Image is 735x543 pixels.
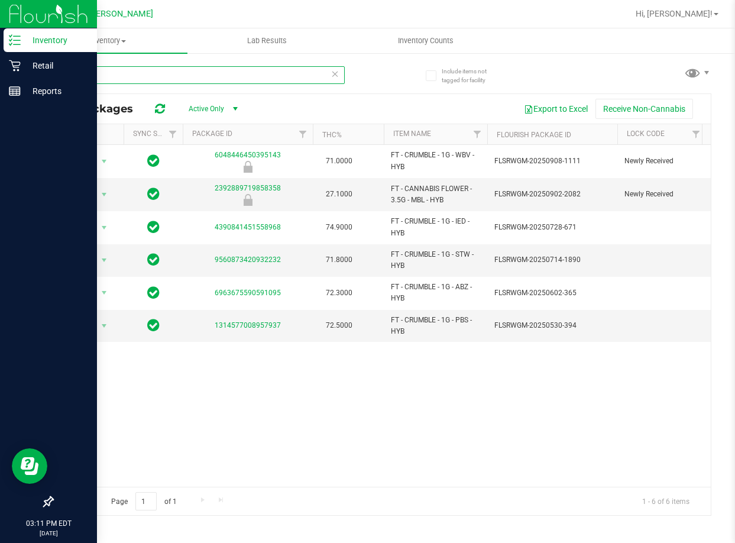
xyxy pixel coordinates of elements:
span: [PERSON_NAME] [88,9,153,19]
iframe: Resource center [12,448,47,484]
a: 6963675590591095 [215,289,281,297]
span: FT - CRUMBLE - 1G - ABZ - HYB [391,282,480,304]
span: FLSRWGM-20250602-365 [494,287,610,299]
span: select [97,186,112,203]
a: Lab Results [187,28,347,53]
span: select [97,318,112,334]
input: 1 [135,492,157,510]
input: Search Package ID, Item Name, SKU, Lot or Part Number... [52,66,345,84]
span: select [97,252,112,269]
button: Receive Non-Cannabis [595,99,693,119]
p: Reports [21,84,92,98]
span: 74.9000 [320,219,358,236]
span: In Sync [147,153,160,169]
span: Inventory Counts [382,35,470,46]
a: Lock Code [627,130,665,138]
span: select [97,219,112,236]
a: Inventory [28,28,187,53]
a: Sync Status [133,130,179,138]
inline-svg: Reports [9,85,21,97]
inline-svg: Inventory [9,34,21,46]
p: Inventory [21,33,92,47]
p: Retail [21,59,92,73]
span: In Sync [147,317,160,334]
span: FLSRWGM-20250714-1890 [494,254,610,266]
span: FLSRWGM-20250908-1111 [494,156,610,167]
a: Inventory Counts [347,28,506,53]
p: [DATE] [5,529,92,538]
span: Hi, [PERSON_NAME]! [636,9,713,18]
a: Filter [163,124,183,144]
span: Clear [331,66,339,82]
span: FT - CRUMBLE - 1G - STW - HYB [391,249,480,271]
span: 71.8000 [320,251,358,269]
span: Page of 1 [101,492,186,510]
span: 71.0000 [320,153,358,170]
span: FLSRWGM-20250530-394 [494,320,610,331]
span: FT - CRUMBLE - 1G - PBS - HYB [391,315,480,337]
span: FLSRWGM-20250728-671 [494,222,610,233]
span: 72.5000 [320,317,358,334]
span: Lab Results [231,35,303,46]
a: THC% [322,131,342,139]
div: Newly Received [181,161,315,173]
span: Include items not tagged for facility [442,67,501,85]
span: select [97,285,112,301]
span: Newly Received [624,156,699,167]
a: 2392889719858358 [215,184,281,192]
span: In Sync [147,186,160,202]
a: Filter [293,124,313,144]
a: 6048446450395143 [215,151,281,159]
span: In Sync [147,251,160,268]
span: FT - CRUMBLE - 1G - WBV - HYB [391,150,480,172]
span: 72.3000 [320,285,358,302]
a: Filter [468,124,487,144]
span: All Packages [61,102,145,115]
a: Filter [687,124,706,144]
inline-svg: Retail [9,60,21,72]
span: In Sync [147,285,160,301]
a: Package ID [192,130,232,138]
span: select [97,153,112,170]
a: Flourish Package ID [497,131,571,139]
p: 03:11 PM EDT [5,518,92,529]
a: 1314577008957937 [215,321,281,329]
span: 1 - 6 of 6 items [633,492,699,510]
span: FT - CRUMBLE - 1G - IED - HYB [391,216,480,238]
a: 4390841451558968 [215,223,281,231]
span: FT - CANNABIS FLOWER - 3.5G - MBL - HYB [391,183,480,206]
a: 9560873420932232 [215,256,281,264]
button: Export to Excel [516,99,595,119]
span: FLSRWGM-20250902-2082 [494,189,610,200]
span: Newly Received [624,189,699,200]
span: Inventory [28,35,187,46]
span: 27.1000 [320,186,358,203]
a: Item Name [393,130,431,138]
div: Newly Received [181,194,315,206]
span: In Sync [147,219,160,235]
